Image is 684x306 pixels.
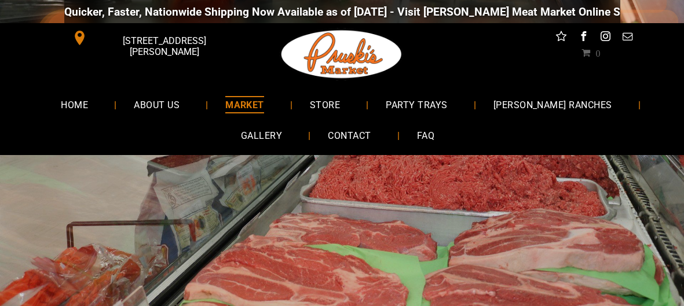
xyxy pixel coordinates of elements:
[224,120,299,151] a: GALLERY
[89,30,239,63] span: [STREET_ADDRESS][PERSON_NAME]
[400,120,452,151] a: FAQ
[595,48,600,57] span: 0
[368,89,464,120] a: PARTY TRAYS
[64,29,242,47] a: [STREET_ADDRESS][PERSON_NAME]
[554,29,569,47] a: Social network
[279,23,404,86] img: Pruski-s+Market+HQ+Logo2-1920w.png
[43,89,105,120] a: HOME
[116,89,197,120] a: ABOUT US
[208,89,281,120] a: MARKET
[310,120,388,151] a: CONTACT
[620,29,635,47] a: email
[476,89,630,120] a: [PERSON_NAME] RANCHES
[598,29,613,47] a: instagram
[576,29,591,47] a: facebook
[292,89,357,120] a: STORE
